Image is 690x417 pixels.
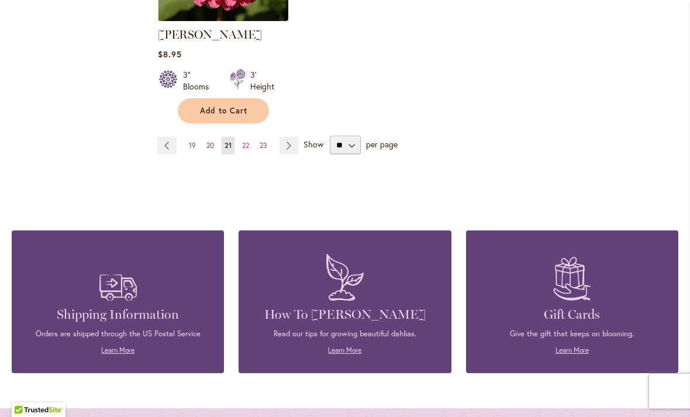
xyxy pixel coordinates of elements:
span: $8.95 [158,49,182,60]
span: 19 [189,141,196,150]
a: 23 [257,137,270,154]
a: REBECCA LYNN [158,12,288,23]
a: [PERSON_NAME] [158,27,262,42]
h4: Gift Cards [484,306,661,323]
div: 3' Height [250,69,274,92]
a: Learn More [556,346,589,354]
iframe: Launch Accessibility Center [9,375,42,408]
span: per page [366,139,398,150]
h4: Shipping Information [29,306,206,323]
p: Orders are shipped through the US Postal Service [29,329,206,339]
a: 22 [239,137,252,154]
span: 21 [225,141,232,150]
button: Add to Cart [178,98,269,123]
span: Show [303,139,323,150]
span: Add to Cart [200,106,248,116]
a: 19 [186,137,199,154]
span: 23 [260,141,267,150]
h4: How To [PERSON_NAME] [256,306,433,323]
span: 22 [242,141,249,150]
a: Learn More [328,346,361,354]
span: 20 [206,141,214,150]
a: Learn More [101,346,134,354]
p: Read our tips for growing beautiful dahlias. [256,329,433,339]
a: 20 [203,137,217,154]
p: Give the gift that keeps on blooming. [484,329,661,339]
div: 3" Blooms [183,69,216,92]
